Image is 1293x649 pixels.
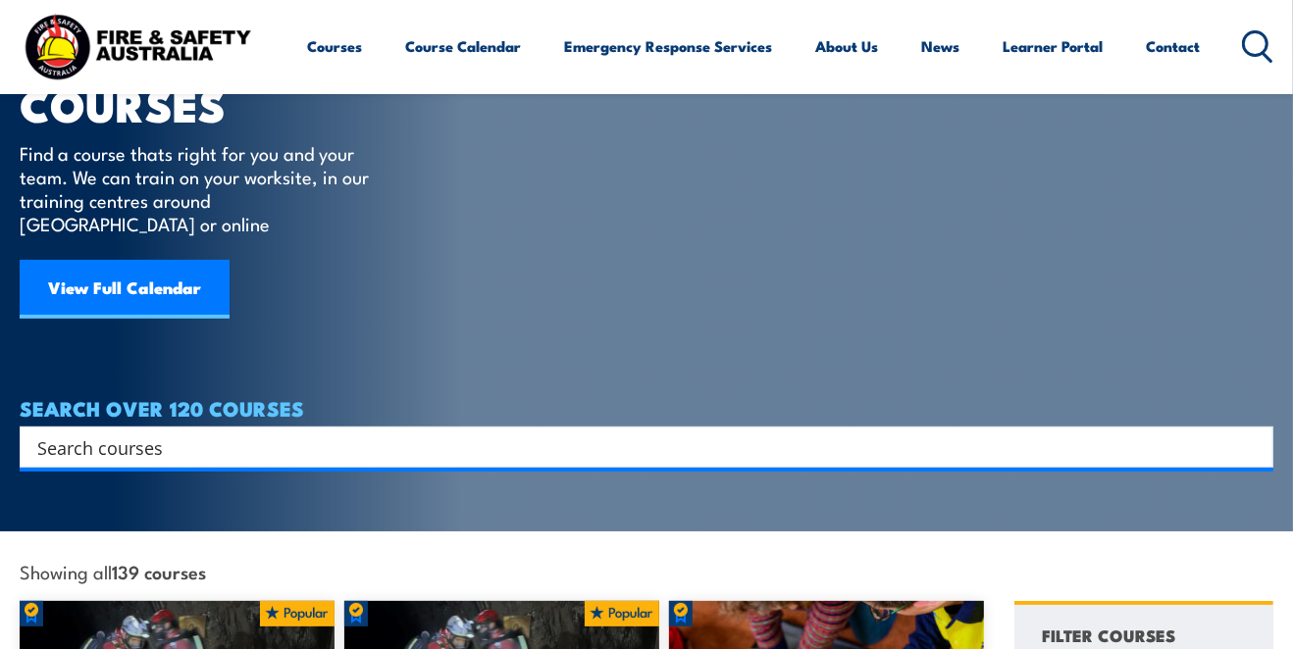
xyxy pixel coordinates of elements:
[20,84,397,123] h1: COURSES
[20,397,1273,419] h4: SEARCH OVER 120 COURSES
[1147,23,1201,70] a: Contact
[1239,433,1267,461] button: Search magnifier button
[41,433,1234,461] form: Search form
[20,561,206,581] span: Showing all
[20,260,230,319] a: View Full Calendar
[37,432,1230,462] input: Search input
[922,23,960,70] a: News
[20,141,378,235] p: Find a course thats right for you and your team. We can train on your worksite, in our training c...
[565,23,773,70] a: Emergency Response Services
[308,23,363,70] a: Courses
[1004,23,1104,70] a: Learner Portal
[406,23,522,70] a: Course Calendar
[1042,622,1175,648] h4: FILTER COURSES
[112,558,206,584] strong: 139 courses
[816,23,879,70] a: About Us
